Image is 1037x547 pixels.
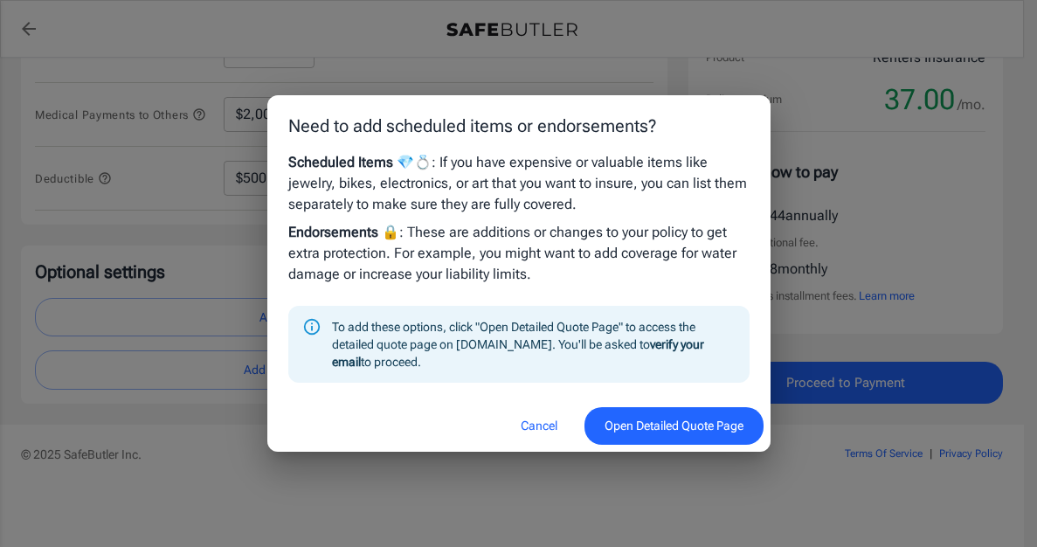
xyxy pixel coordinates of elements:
[288,224,399,240] strong: Endorsements 🔒
[288,222,750,285] p: : These are additions or changes to your policy to get extra protection. For example, you might w...
[584,407,764,445] button: Open Detailed Quote Page
[288,152,750,215] p: : If you have expensive or valuable items like jewelry, bikes, electronics, or art that you want ...
[332,311,736,377] div: To add these options, click "Open Detailed Quote Page" to access the detailed quote page on [DOMA...
[288,113,750,139] p: Need to add scheduled items or endorsements?
[288,154,432,170] strong: Scheduled Items 💎💍
[501,407,577,445] button: Cancel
